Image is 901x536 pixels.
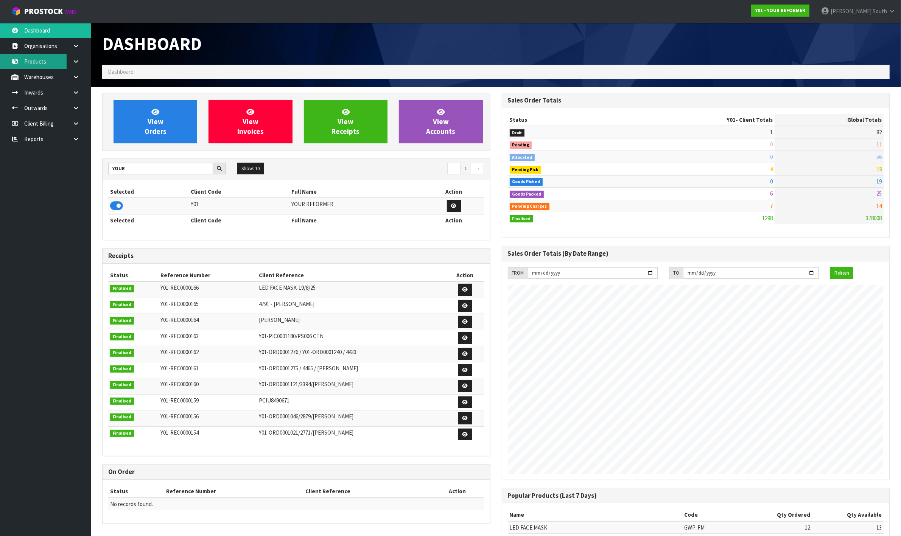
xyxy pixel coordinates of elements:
a: 1 [460,163,471,175]
th: Status [108,485,164,497]
span: Finalised [110,317,134,325]
span: Pending Pick [510,166,542,174]
button: Refresh [830,267,853,279]
th: Client Code [189,214,289,226]
h3: Popular Products (Last 7 Days) [508,492,884,499]
nav: Page navigation [302,163,484,176]
th: Selected [108,214,189,226]
th: Name [508,509,683,521]
div: FROM [508,267,528,279]
span: 4791 - [PERSON_NAME] [259,300,315,308]
th: Action [430,485,484,497]
a: → [471,163,484,175]
span: View Receipts [331,107,359,136]
td: LED FACE MASK [508,521,683,534]
span: Y01-REC0000162 [160,348,199,356]
span: Y01-ORD0001121/3394/[PERSON_NAME] [259,381,354,388]
td: YOUR REFORMER [289,198,423,214]
span: Finalised [110,333,134,341]
th: Qty Ordered [744,509,812,521]
a: ViewReceipts [304,100,387,143]
span: Goods Picked [510,178,543,186]
span: LED FACE MASK-19/8/25 [259,284,316,291]
a: ViewInvoices [209,100,292,143]
span: 19 [876,165,882,172]
span: Y01-REC0000159 [160,397,199,404]
th: Selected [108,186,189,198]
span: Draft [510,129,525,137]
h3: Receipts [108,252,484,259]
button: Show: 10 [237,163,264,175]
img: cube-alt.png [11,6,21,16]
a: ViewAccounts [399,100,482,143]
span: Finalised [110,398,134,405]
span: Finalised [110,365,134,373]
th: Full Name [289,186,423,198]
span: Finalised [110,285,134,292]
span: 82 [876,129,882,136]
span: 6 [770,190,773,197]
span: South [873,8,887,15]
span: 14 [876,202,882,210]
span: 1298 [762,214,773,222]
span: Dashboard [102,33,202,55]
span: [PERSON_NAME] [831,8,871,15]
span: Y01-REC0000154 [160,429,199,436]
th: Client Reference [257,269,446,281]
span: Y01-ORD0001276 / Y01-ORD0001240 / 4433 [259,348,357,356]
span: Y01-PIC0001180/PS006 CTN [259,332,324,340]
input: Search clients [108,163,213,174]
h3: Sales Order Totals (By Date Range) [508,250,884,257]
span: Finalised [110,381,134,389]
th: Reference Number [159,269,257,281]
a: ViewOrders [114,100,197,143]
td: 12 [744,521,812,534]
span: Y01-REC0000160 [160,381,199,388]
th: Client Code [189,186,289,198]
span: Y01-ORD0001021/2771/[PERSON_NAME] [259,429,354,436]
span: Finalised [110,430,134,437]
span: 7 [770,202,773,210]
span: Y01-ORD0001275 / 4465 / [PERSON_NAME] [259,365,358,372]
span: ProStock [24,6,63,16]
span: Y01 [727,116,736,123]
span: 56 [876,153,882,160]
th: Action [446,269,484,281]
small: WMS [64,8,76,16]
span: View Invoices [237,107,264,136]
span: Finalised [510,215,534,223]
span: Allocated [510,154,535,162]
span: 1 [770,129,773,136]
span: Y01-REC0000161 [160,365,199,372]
span: 11 [876,141,882,148]
td: Y01 [189,198,289,214]
th: - Client Totals [632,114,775,126]
th: Action [423,214,484,226]
div: TO [669,267,683,279]
span: 378008 [866,214,882,222]
span: 0 [770,153,773,160]
span: Y01-REC0000166 [160,284,199,291]
strong: Y01 - YOUR REFORMER [755,7,805,14]
span: Goods Packed [510,191,544,198]
th: Full Name [289,214,423,226]
span: [PERSON_NAME] [259,316,300,323]
span: 0 [770,178,773,185]
a: ← [447,163,461,175]
th: Reference Number [164,485,303,497]
span: View Accounts [426,107,455,136]
span: Y01-REC0000164 [160,316,199,323]
span: 19 [876,178,882,185]
td: 13 [812,521,884,534]
span: 0 [770,141,773,148]
td: No records found. [108,498,484,510]
th: Status [108,269,159,281]
th: Global Totals [775,114,884,126]
span: Y01-ORD0001046/2879/[PERSON_NAME] [259,413,354,420]
span: Finalised [110,413,134,421]
th: Status [508,114,632,126]
th: Code [682,509,744,521]
h3: On Order [108,468,484,475]
span: Y01-REC0000165 [160,300,199,308]
th: Client Reference [303,485,430,497]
